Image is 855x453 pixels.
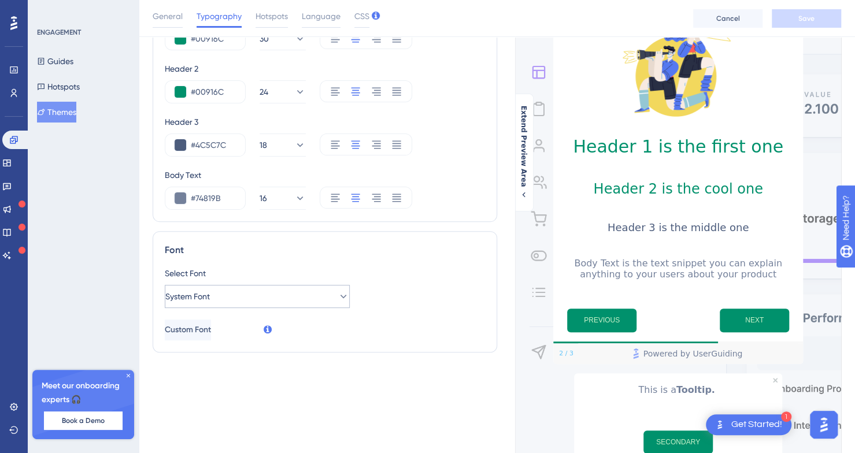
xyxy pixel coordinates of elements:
h3: Header 3 is the middle one [562,221,794,233]
img: Modal Media [620,12,736,127]
div: Close Preview [773,378,778,383]
button: Extend Preview Area [515,105,533,199]
h2: Header 2 is the cool one [562,181,794,197]
span: Save [798,14,815,23]
div: Body Text [165,168,485,182]
button: 30 [260,27,306,50]
p: Body Text is the text snippet you can explain anything to your users about your product [562,258,794,280]
button: Guides [37,51,73,72]
span: Book a Demo [62,416,105,425]
div: Header 3 [165,115,485,129]
iframe: UserGuiding AI Assistant Launcher [806,407,841,442]
span: Cancel [716,14,740,23]
button: Next [720,309,789,332]
div: Open Get Started! checklist, remaining modules: 1 [706,414,791,435]
button: Previous [567,309,636,332]
span: 18 [260,138,267,152]
img: launcher-image-alternative-text [713,418,727,432]
button: Cancel [693,9,763,28]
button: Book a Demo [44,411,123,430]
button: 16 [260,187,306,210]
span: Need Help? [27,3,72,17]
span: Language [302,9,340,23]
span: Meet our onboarding experts 🎧 [42,379,125,407]
span: 16 [260,191,267,205]
div: Step 2 of 3 [559,349,573,358]
span: 30 [260,32,269,46]
p: This is a [583,383,773,398]
button: 24 [260,80,306,103]
span: Custom Font [165,323,211,337]
button: Save [772,9,841,28]
div: Header 2 [165,62,485,76]
button: 18 [260,133,306,157]
div: Footer [553,343,803,364]
span: CSS [354,9,369,23]
span: Typography [197,9,242,23]
span: Extend Preview Area [519,105,528,187]
div: Get Started! [731,418,782,431]
h1: Header 1 is the first one [562,136,794,157]
button: Hotspots [37,76,80,97]
span: System Font [165,289,210,303]
span: 24 [260,85,268,99]
div: Select Font [165,266,485,280]
span: Hotspots [256,9,288,23]
b: Tooltip. [676,384,715,395]
div: ENGAGEMENT [37,28,81,37]
button: Themes [37,102,76,122]
span: Powered by UserGuiding [643,347,743,361]
button: Custom Font [165,320,211,340]
div: Font [165,243,485,257]
div: 1 [781,411,791,422]
button: System Font [165,285,350,308]
span: General [153,9,183,23]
